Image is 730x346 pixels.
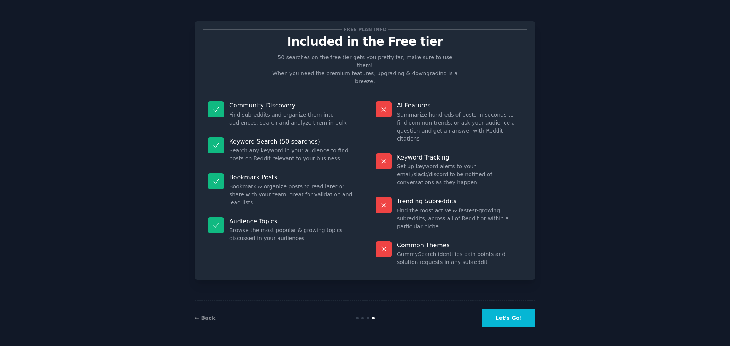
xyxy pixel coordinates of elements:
dd: Find the most active & fastest-growing subreddits, across all of Reddit or within a particular niche [397,207,522,231]
p: Keyword Search (50 searches) [229,137,354,145]
a: ← Back [195,315,215,321]
p: Community Discovery [229,101,354,109]
dd: Find subreddits and organize them into audiences, search and analyze them in bulk [229,111,354,127]
dd: Search any keyword in your audience to find posts on Reddit relevant to your business [229,147,354,163]
p: Trending Subreddits [397,197,522,205]
p: AI Features [397,101,522,109]
dd: Summarize hundreds of posts in seconds to find common trends, or ask your audience a question and... [397,111,522,143]
p: Included in the Free tier [203,35,527,48]
button: Let's Go! [482,309,535,327]
dd: Bookmark & organize posts to read later or share with your team, great for validation and lead lists [229,183,354,207]
dd: Browse the most popular & growing topics discussed in your audiences [229,226,354,242]
p: 50 searches on the free tier gets you pretty far, make sure to use them! When you need the premiu... [269,54,461,85]
dd: GummySearch identifies pain points and solution requests in any subreddit [397,250,522,266]
p: Keyword Tracking [397,153,522,161]
p: Bookmark Posts [229,173,354,181]
p: Audience Topics [229,217,354,225]
dd: Set up keyword alerts to your email/slack/discord to be notified of conversations as they happen [397,163,522,186]
span: Free plan info [342,25,388,33]
p: Common Themes [397,241,522,249]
